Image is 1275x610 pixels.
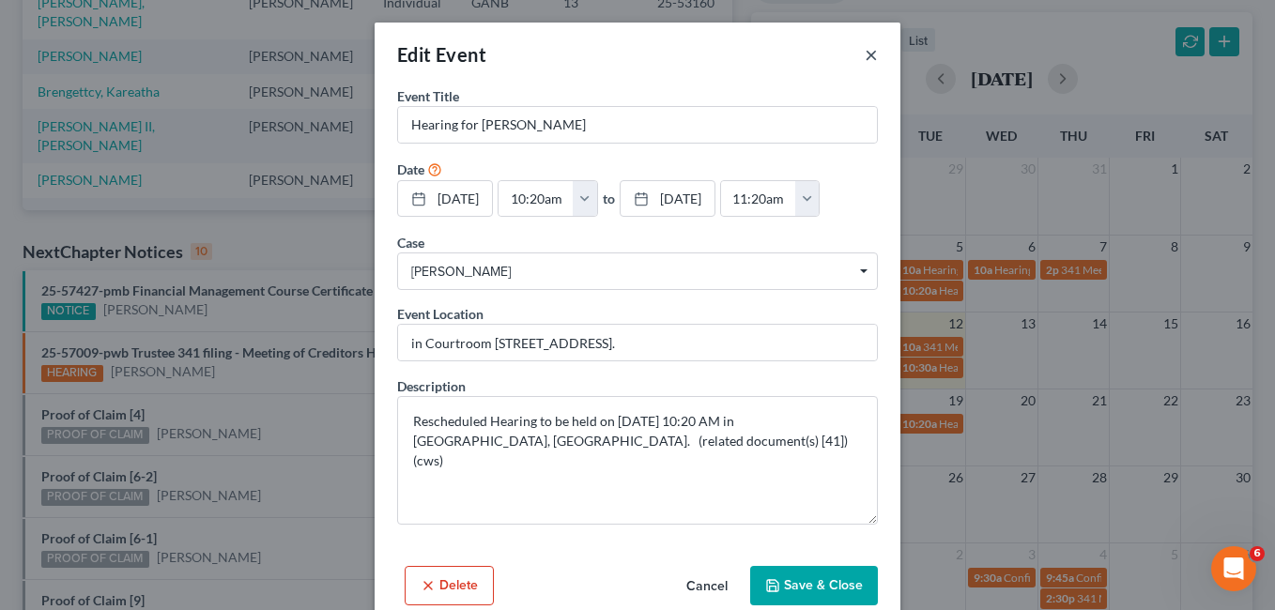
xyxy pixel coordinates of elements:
[397,43,486,66] span: Edit Event
[1250,546,1265,561] span: 6
[499,181,574,217] input: -- : --
[671,568,743,605] button: Cancel
[750,566,878,605] button: Save & Close
[1211,546,1256,591] iframe: Intercom live chat
[397,233,424,252] label: Case
[397,304,484,324] label: Event Location
[398,107,877,143] input: Enter event name...
[397,252,878,290] span: Select box activate
[621,181,714,217] a: [DATE]
[405,566,494,605] button: Delete
[603,189,615,208] label: to
[721,181,796,217] input: -- : --
[397,376,466,396] label: Description
[398,325,877,360] input: Enter location...
[411,262,864,282] span: [PERSON_NAME]
[398,181,492,217] a: [DATE]
[397,160,424,179] label: Date
[397,88,459,104] span: Event Title
[865,43,878,66] button: ×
